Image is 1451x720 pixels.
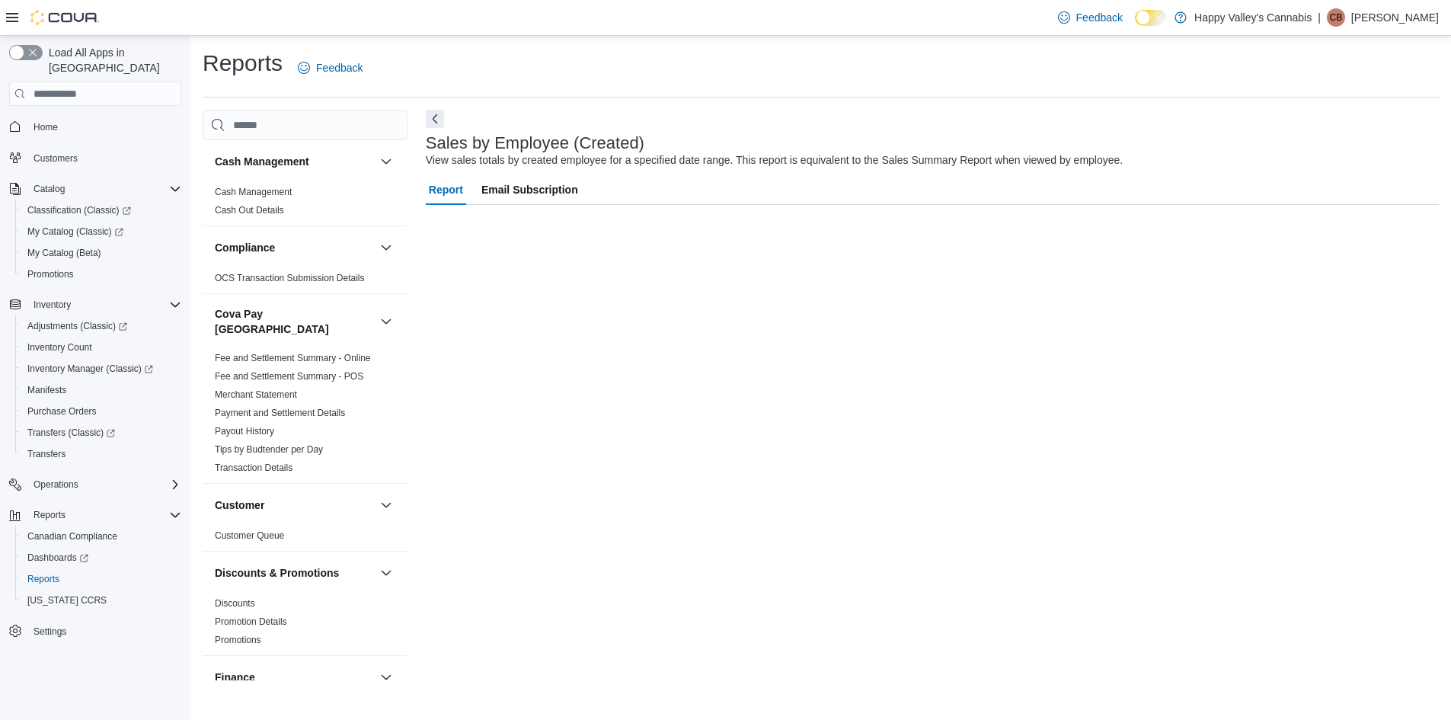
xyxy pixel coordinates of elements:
[377,564,395,582] button: Discounts & Promotions
[215,371,363,382] a: Fee and Settlement Summary - POS
[21,424,181,442] span: Transfers (Classic)
[27,149,181,168] span: Customers
[215,389,297,400] a: Merchant Statement
[21,360,181,378] span: Inventory Manager (Classic)
[27,149,84,168] a: Customers
[215,616,287,627] a: Promotion Details
[34,152,78,165] span: Customers
[27,247,101,259] span: My Catalog (Beta)
[203,526,407,551] div: Customer
[203,48,283,78] h1: Reports
[377,152,395,171] button: Cash Management
[15,590,187,611] button: [US_STATE] CCRS
[203,594,407,655] div: Discounts & Promotions
[215,205,284,216] a: Cash Out Details
[215,634,261,646] span: Promotions
[27,341,92,354] span: Inventory Count
[21,527,123,546] a: Canadian Compliance
[215,273,365,283] a: OCS Transaction Submission Details
[27,118,64,136] a: Home
[215,240,275,255] h3: Compliance
[215,154,309,169] h3: Cash Management
[426,134,644,152] h3: Sales by Employee (Created)
[3,115,187,137] button: Home
[21,317,181,335] span: Adjustments (Classic)
[215,597,255,610] span: Discounts
[215,352,371,364] span: Fee and Settlement Summary - Online
[426,110,444,128] button: Next
[377,496,395,514] button: Customer
[215,530,284,541] a: Customer Queue
[27,594,107,606] span: [US_STATE] CCRS
[21,222,129,241] a: My Catalog (Classic)
[1135,10,1167,26] input: Dark Mode
[3,178,187,200] button: Catalog
[9,109,181,682] nav: Complex example
[426,152,1123,168] div: View sales totals by created employee for a specified date range. This report is equivalent to th...
[21,445,181,463] span: Transfers
[215,530,284,542] span: Customer Queue
[215,425,274,437] span: Payout History
[21,317,133,335] a: Adjustments (Classic)
[15,547,187,568] a: Dashboards
[21,265,181,283] span: Promotions
[215,407,345,419] span: Payment and Settlement Details
[34,299,71,311] span: Inventory
[21,381,72,399] a: Manifests
[1076,10,1123,25] span: Feedback
[1351,8,1439,27] p: [PERSON_NAME]
[34,121,58,133] span: Home
[15,379,187,401] button: Manifests
[27,552,88,564] span: Dashboards
[215,498,374,513] button: Customer
[21,570,66,588] a: Reports
[21,338,181,357] span: Inventory Count
[3,620,187,642] button: Settings
[27,117,181,136] span: Home
[215,306,374,337] button: Cova Pay [GEOGRAPHIC_DATA]
[215,598,255,609] a: Discounts
[21,201,181,219] span: Classification (Classic)
[27,506,72,524] button: Reports
[215,426,274,437] a: Payout History
[30,10,99,25] img: Cova
[27,180,181,198] span: Catalog
[215,240,374,255] button: Compliance
[27,180,71,198] button: Catalog
[34,626,66,638] span: Settings
[15,568,187,590] button: Reports
[21,549,94,567] a: Dashboards
[21,591,113,610] a: [US_STATE] CCRS
[215,154,374,169] button: Cash Management
[21,424,121,442] a: Transfers (Classic)
[15,315,187,337] a: Adjustments (Classic)
[21,445,72,463] a: Transfers
[215,565,374,581] button: Discounts & Promotions
[21,402,103,421] a: Purchase Orders
[27,296,181,314] span: Inventory
[21,265,80,283] a: Promotions
[27,506,181,524] span: Reports
[1330,8,1343,27] span: CB
[43,45,181,75] span: Load All Apps in [GEOGRAPHIC_DATA]
[27,622,181,641] span: Settings
[215,462,292,473] a: Transaction Details
[21,549,181,567] span: Dashboards
[21,201,137,219] a: Classification (Classic)
[15,422,187,443] a: Transfers (Classic)
[21,244,107,262] a: My Catalog (Beta)
[15,401,187,422] button: Purchase Orders
[215,635,261,645] a: Promotions
[21,527,181,546] span: Canadian Compliance
[15,200,187,221] a: Classification (Classic)
[21,381,181,399] span: Manifests
[34,509,66,521] span: Reports
[215,408,345,418] a: Payment and Settlement Details
[215,186,292,198] span: Cash Management
[203,349,407,483] div: Cova Pay [GEOGRAPHIC_DATA]
[15,358,187,379] a: Inventory Manager (Classic)
[21,402,181,421] span: Purchase Orders
[215,272,365,284] span: OCS Transaction Submission Details
[27,384,66,396] span: Manifests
